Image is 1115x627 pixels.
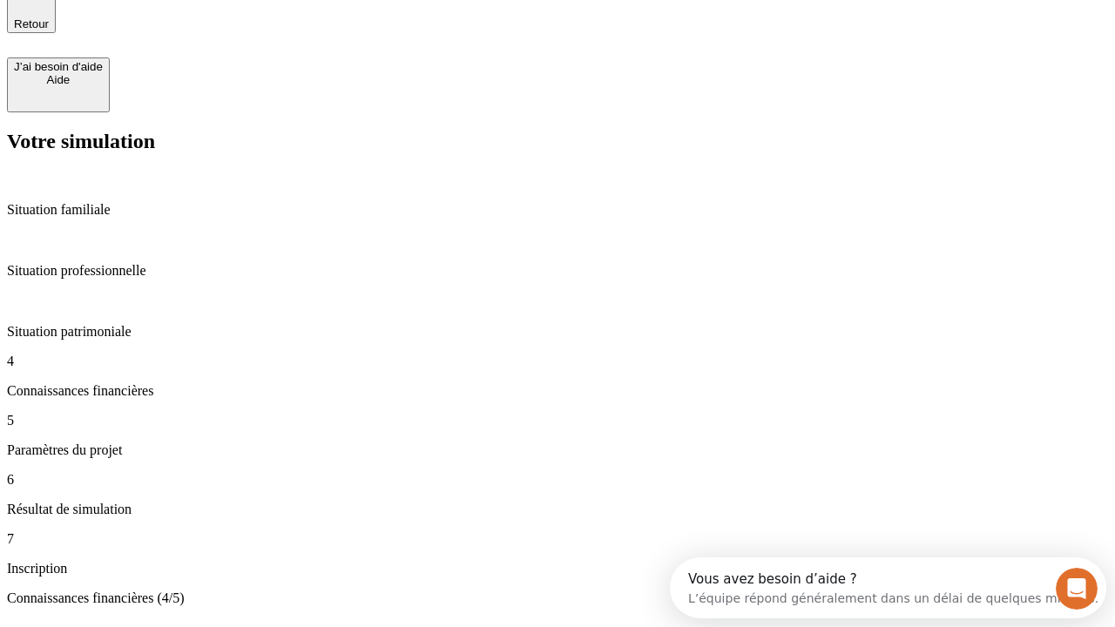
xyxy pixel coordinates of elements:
p: 7 [7,531,1108,547]
div: J’ai besoin d'aide [14,60,103,73]
p: Connaissances financières (4/5) [7,590,1108,606]
div: L’équipe répond généralement dans un délai de quelques minutes. [18,29,429,47]
p: Inscription [7,561,1108,576]
p: Connaissances financières [7,383,1108,399]
p: 6 [7,472,1108,488]
p: 5 [7,413,1108,428]
div: Aide [14,73,103,86]
button: J’ai besoin d'aideAide [7,57,110,112]
p: Situation professionnelle [7,263,1108,279]
p: Situation familiale [7,202,1108,218]
span: Retour [14,17,49,30]
iframe: Intercom live chat [1056,568,1098,610]
p: Paramètres du projet [7,442,1108,458]
iframe: Intercom live chat discovery launcher [670,557,1106,618]
p: Résultat de simulation [7,502,1108,517]
p: 4 [7,354,1108,369]
p: Situation patrimoniale [7,324,1108,340]
div: Vous avez besoin d’aide ? [18,15,429,29]
h2: Votre simulation [7,130,1108,153]
div: Ouvrir le Messenger Intercom [7,7,480,55]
